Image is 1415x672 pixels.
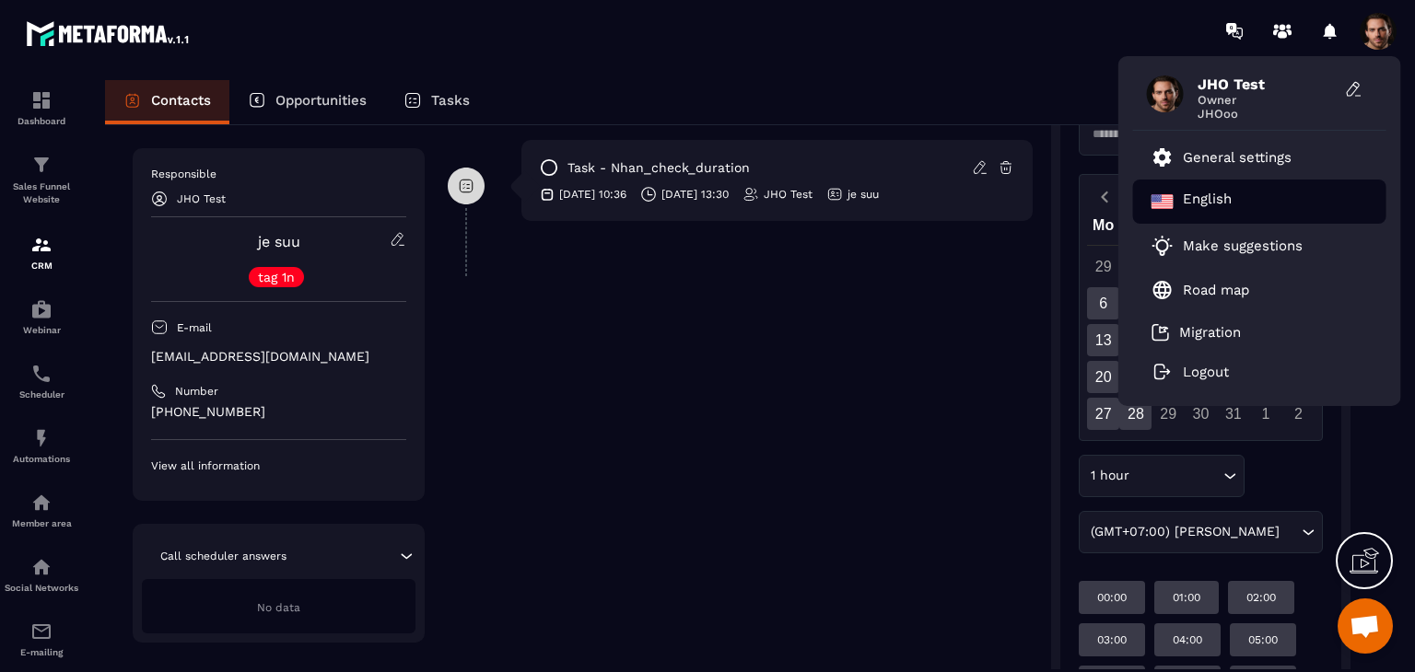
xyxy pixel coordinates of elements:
img: logo [26,17,192,50]
p: Sales Funnel Website [5,180,78,206]
div: Calendar days [1087,250,1315,430]
div: 29 [1087,250,1119,283]
p: tag 1n [258,271,295,284]
a: Road map [1152,279,1249,301]
span: Owner [1198,93,1336,107]
div: 29 [1152,398,1185,430]
div: Search for option [1079,511,1323,553]
div: 6 [1087,287,1119,319]
div: 28 [1119,398,1152,430]
p: Number [175,384,218,399]
p: JHO Test [177,192,226,205]
input: Search for option [1283,522,1297,542]
div: 1 [1250,398,1282,430]
img: formation [30,234,53,256]
p: je suu [848,187,879,202]
img: formation [30,154,53,176]
p: English [1183,191,1232,213]
a: formationformationCRM [5,220,78,284]
p: Logout [1183,364,1229,380]
a: Tasks [385,80,488,124]
img: email [30,620,53,643]
a: Make suggestions [1152,235,1345,257]
div: Mở cuộc trò chuyện [1338,598,1393,654]
p: [DATE] 10:36 [559,187,626,202]
p: Scheduler [5,389,78,400]
p: Migration [1179,324,1241,341]
p: Responsible [151,167,406,181]
img: automations [30,492,53,514]
p: 02:00 [1246,590,1276,605]
span: 1 hour [1086,466,1133,486]
img: automations [30,427,53,449]
p: JHO Test [764,187,813,202]
p: Member area [5,518,78,528]
p: 00:00 [1097,590,1127,605]
a: emailemailE-mailing [5,607,78,671]
a: social-networksocial-networkSocial Networks [5,542,78,607]
p: Automations [5,454,78,464]
p: General settings [1183,149,1292,166]
p: [DATE] 13:30 [661,187,729,202]
p: Dashboard [5,116,78,126]
div: Search for option [1079,113,1323,156]
input: Search for option [1133,466,1219,486]
p: E-mail [177,320,212,335]
a: schedulerschedulerScheduler [5,349,78,413]
a: General settings [1152,146,1292,168]
div: Search for option [1079,455,1245,497]
p: Road map [1183,282,1249,298]
div: 27 [1087,398,1119,430]
img: social-network [30,556,53,578]
p: Webinar [5,325,78,335]
div: 2 [1282,398,1315,430]
a: Contacts [105,80,229,124]
p: Call scheduler answers [160,549,287,563]
a: Opportunities [229,80,385,124]
p: 05:00 [1248,632,1278,647]
p: Tasks [431,92,470,109]
div: 13 [1087,324,1119,356]
p: 04:00 [1173,632,1202,647]
button: Previous month [1087,184,1121,209]
p: 01:00 [1173,590,1200,605]
a: je suu [258,233,300,250]
p: Social Networks [5,583,78,593]
img: scheduler [30,363,53,385]
div: 30 [1185,398,1217,430]
p: CRM [5,261,78,271]
p: [PHONE_NUMBER] [151,403,406,421]
div: 31 [1217,398,1249,430]
a: automationsautomationsWebinar [5,284,78,349]
a: formationformationSales Funnel Website [5,140,78,220]
p: Make suggestions [1183,238,1303,254]
div: 20 [1087,361,1119,393]
span: JHO Test [1198,75,1336,93]
div: Mo [1087,213,1119,245]
span: JHOoo [1198,107,1336,121]
p: E-mailing [5,647,78,657]
img: automations [30,298,53,320]
p: View all information [151,458,406,473]
span: (GMT+07:00) [PERSON_NAME] [1086,522,1283,542]
input: Search for option [1086,125,1297,144]
p: Contacts [151,92,211,109]
a: Migration [1152,323,1241,342]
p: Opportunities [275,92,367,109]
p: [EMAIL_ADDRESS][DOMAIN_NAME] [151,348,406,365]
a: automationsautomationsMember area [5,478,78,542]
p: 03:00 [1097,632,1127,647]
p: task - Nhan_check_duration [567,159,750,177]
img: formation [30,89,53,111]
a: formationformationDashboard [5,75,78,140]
div: Calendar wrapper [1087,213,1315,430]
a: automationsautomationsAutomations [5,413,78,478]
span: No data [257,601,300,614]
